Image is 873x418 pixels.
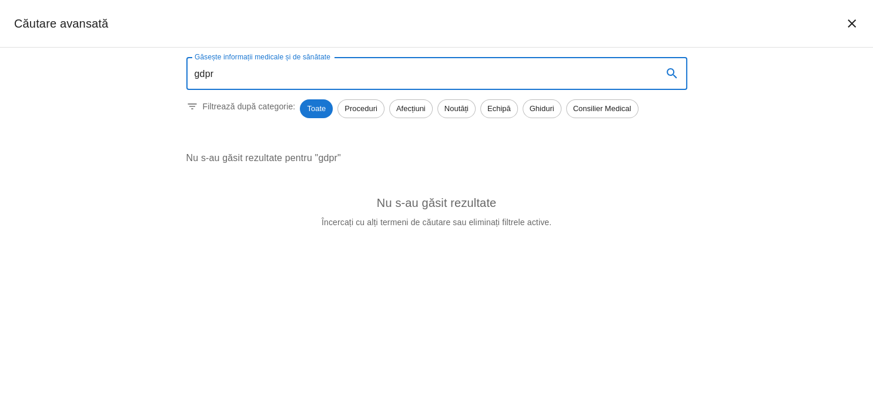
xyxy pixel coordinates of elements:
[205,216,668,228] p: Încercați cu alți termeni de căutare sau eliminați filtrele active.
[437,99,476,118] div: Noutăți
[480,99,518,118] div: Echipă
[186,57,653,90] input: Introduceți un termen pentru căutare...
[523,99,561,118] div: Ghiduri
[203,101,296,112] p: Filtrează după categorie:
[205,193,668,212] h6: Nu s-au găsit rezultate
[838,9,866,38] button: închide căutarea
[658,59,686,88] button: search
[195,52,330,62] label: Găsește informații medicale și de sănătate
[567,103,638,115] span: Consilier Medical
[566,99,638,118] div: Consilier Medical
[300,103,333,115] span: Toate
[481,103,517,115] span: Echipă
[186,151,687,165] p: Nu s-au găsit rezultate pentru "gdpr"
[337,99,384,118] div: Proceduri
[523,103,561,115] span: Ghiduri
[338,103,384,115] span: Proceduri
[390,103,432,115] span: Afecțiuni
[300,99,333,118] div: Toate
[14,14,108,33] h2: Căutare avansată
[438,103,475,115] span: Noutăți
[389,99,433,118] div: Afecțiuni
